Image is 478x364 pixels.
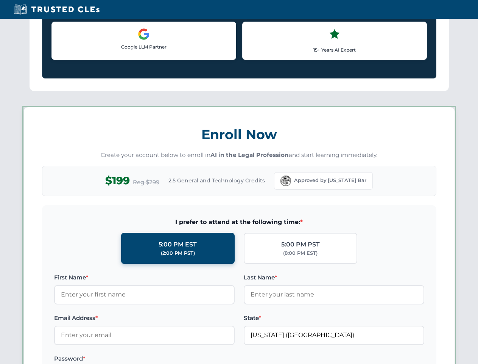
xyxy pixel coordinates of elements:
p: Google LLM Partner [58,43,230,50]
h3: Enroll Now [42,122,436,146]
label: Email Address [54,314,235,323]
p: 15+ Years AI Expert [249,46,420,53]
img: Trusted CLEs [11,4,102,15]
img: Google [138,28,150,40]
div: (8:00 PM EST) [283,249,318,257]
img: Florida Bar [280,176,291,186]
div: 5:00 PM PST [281,240,320,249]
span: Approved by [US_STATE] Bar [294,177,366,184]
strong: AI in the Legal Profession [210,151,289,158]
input: Enter your last name [244,285,424,304]
label: Last Name [244,273,424,282]
div: (2:00 PM PST) [161,249,195,257]
p: Create your account below to enroll in and start learning immediately. [42,151,436,160]
input: Enter your email [54,326,235,345]
label: First Name [54,273,235,282]
label: Password [54,354,235,363]
label: State [244,314,424,323]
span: I prefer to attend at the following time: [54,217,424,227]
input: Enter your first name [54,285,235,304]
div: 5:00 PM EST [159,240,197,249]
span: $199 [105,172,130,189]
input: Florida (FL) [244,326,424,345]
span: 2.5 General and Technology Credits [168,176,265,185]
span: Reg $299 [133,178,159,187]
